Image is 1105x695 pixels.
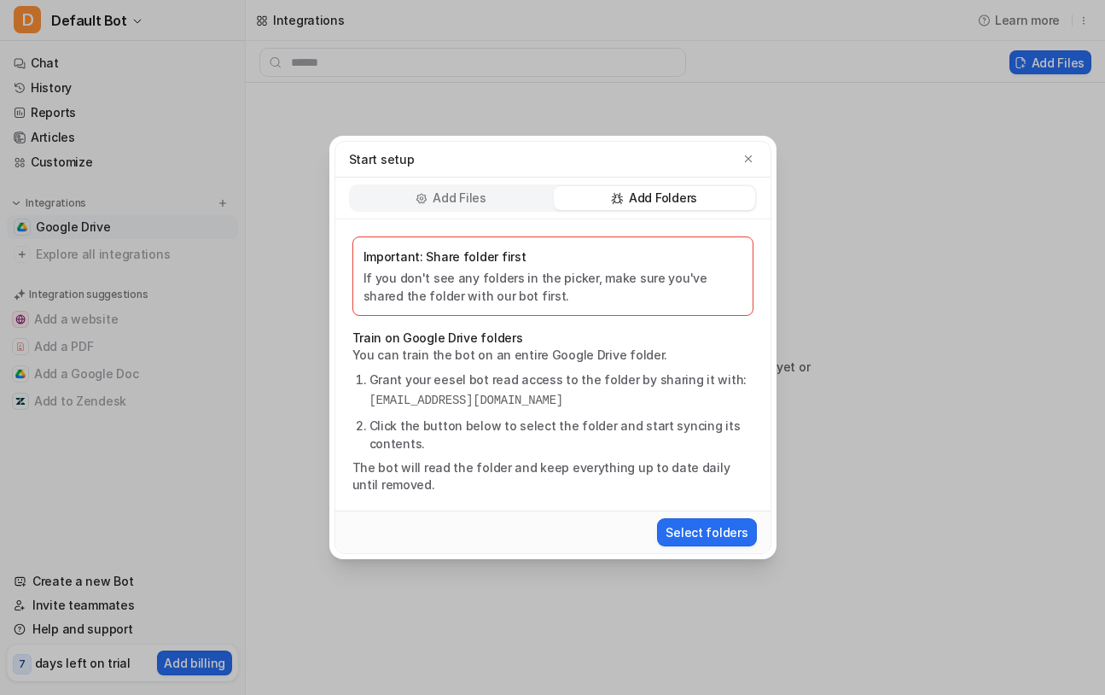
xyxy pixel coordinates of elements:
pre: [EMAIL_ADDRESS][DOMAIN_NAME] [369,392,753,410]
p: Add Folders [629,190,697,207]
p: Important: Share folder first [363,248,742,266]
p: If you don't see any folders in the picker, make sure you've shared the folder with our bot first. [363,269,742,305]
button: Select folders [657,518,756,546]
li: Click the button below to select the folder and start syncing its contents. [369,417,753,453]
p: The bot will read the folder and keep everything up to date daily until removed. [352,459,753,494]
p: Add Files [433,190,486,207]
p: Start setup [349,150,415,168]
p: Train on Google Drive folders [352,330,753,347]
p: You can train the bot on an entire Google Drive folder. [352,347,753,364]
li: Grant your eesel bot read access to the folder by sharing it with: [369,371,753,410]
